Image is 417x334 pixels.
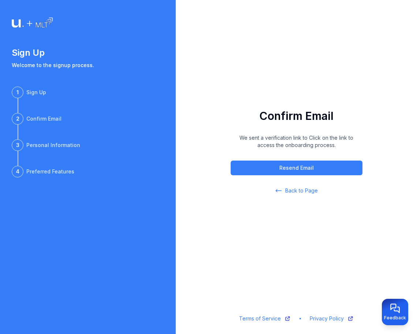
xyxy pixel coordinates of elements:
div: Personal Information [26,142,80,149]
div: Confirm Email [26,115,62,122]
div: Sign Up [26,89,46,96]
button: Provide feedback [382,299,408,325]
h1: Confirm Email [259,109,334,122]
span: Back to Page [285,187,318,194]
h1: Sign Up [12,47,164,59]
div: 2 [12,113,23,125]
p: Welcome to the signup process. [12,62,164,69]
span: Feedback [384,315,406,321]
div: 1 [12,87,23,98]
a: Privacy Policy [310,315,354,322]
a: Back to Page [275,187,318,194]
img: Logo [12,18,53,29]
div: Preferred Features [26,168,74,175]
div: 3 [12,139,23,151]
p: We sent a verification link to Click on the link to access the onboarding process. [231,134,362,149]
a: Terms of Service [239,315,291,322]
button: Resend Email [231,161,362,175]
div: 4 [12,166,23,177]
